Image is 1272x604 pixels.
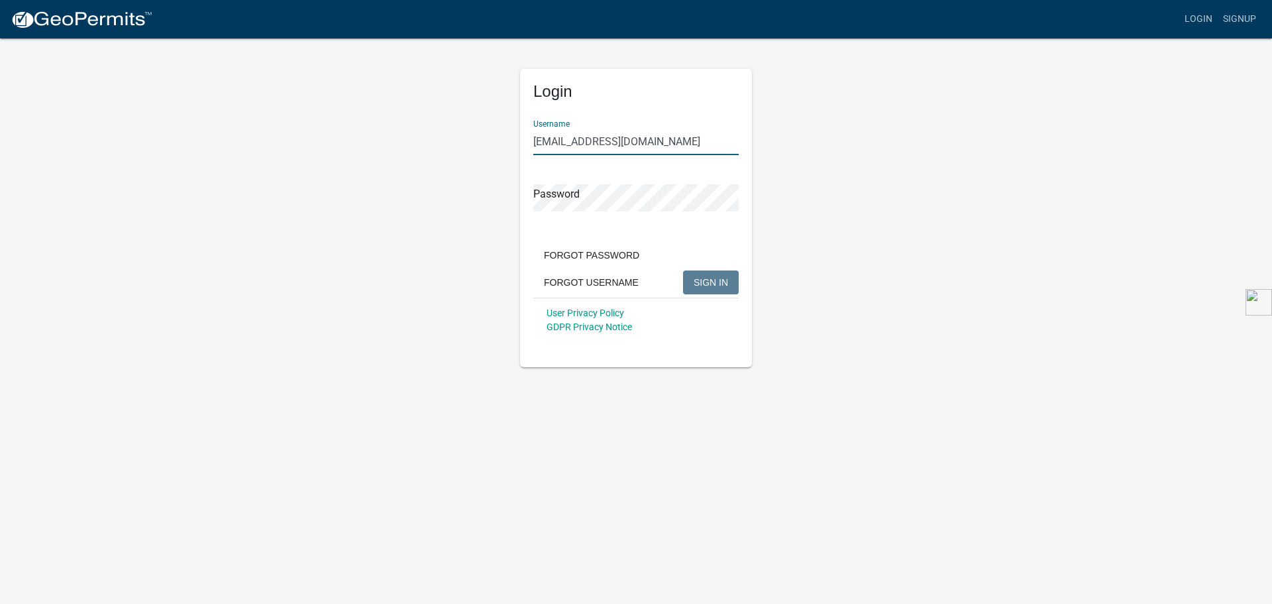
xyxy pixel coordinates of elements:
button: Forgot Username [533,271,649,294]
a: Login [1179,7,1218,32]
button: Forgot Password [533,243,650,267]
a: GDPR Privacy Notice [547,322,632,332]
button: SIGN IN [683,271,739,294]
a: User Privacy Policy [547,308,624,318]
h5: Login [533,82,739,101]
span: SIGN IN [694,276,728,287]
img: logo.png [1245,289,1272,316]
a: Signup [1218,7,1261,32]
